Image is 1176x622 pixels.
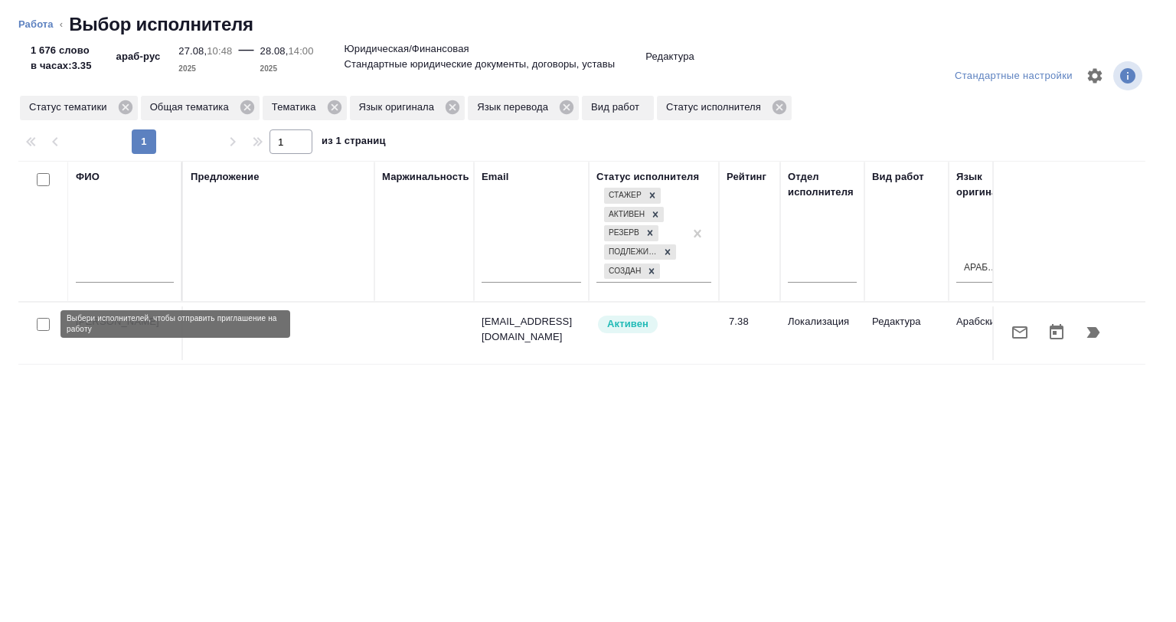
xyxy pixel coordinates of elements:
p: Редактура [645,49,694,64]
p: Редактура [872,314,941,329]
div: Предложение [191,169,260,185]
div: Активен [604,207,647,223]
div: — [238,37,253,77]
div: Подлежит внедрению [604,244,659,260]
h2: Выбор исполнителя [69,12,253,37]
div: Статус исполнителя [596,169,699,185]
p: 28.08, [260,45,289,57]
div: Стажер, Активен, Резерв, Подлежит внедрению, Создан [603,243,678,262]
p: [EMAIL_ADDRESS][DOMAIN_NAME] [482,314,581,345]
p: Статус тематики [29,100,113,115]
div: Статус тематики [20,96,138,120]
td: Локализация [780,306,864,360]
button: Открыть календарь загрузки [1038,314,1075,351]
div: 7.38 [729,314,773,329]
nav: breadcrumb [18,12,1158,37]
div: Общая тематика [141,96,260,120]
p: Язык оригинала [359,100,440,115]
span: из 1 страниц [322,132,386,154]
div: Стажер, Активен, Резерв, Подлежит внедрению, Создан [603,186,662,205]
p: 10:48 [207,45,232,57]
button: Продолжить [1075,314,1112,351]
p: Язык перевода [477,100,554,115]
div: Маржинальность [382,169,469,185]
div: Email [482,169,508,185]
div: Арабский [964,261,999,274]
div: Стажер [604,188,644,204]
button: Отправить предложение о работе [1001,314,1038,351]
div: Стажер, Активен, Резерв, Подлежит внедрению, Создан [603,205,665,224]
div: Рейтинг [727,169,766,185]
li: ‹ [60,17,63,32]
div: Статус исполнителя [657,96,792,120]
div: ФИО [76,169,100,185]
div: Резерв [604,225,642,241]
p: 27.08, [178,45,207,57]
div: split button [951,64,1076,88]
span: Посмотреть информацию [1113,61,1145,90]
div: Стажер, Активен, Резерв, Подлежит внедрению, Создан [603,224,660,243]
td: Арабский [949,306,1033,360]
div: Тематика [263,96,347,120]
p: Статус исполнителя [666,100,766,115]
div: Стажер, Активен, Резерв, Подлежит внедрению, Создан [603,262,661,281]
p: Юридическая/Финансовая [345,41,469,57]
td: [PERSON_NAME] [68,306,183,360]
p: 14:00 [288,45,313,57]
a: Работа [18,18,54,30]
div: Язык оригинала [350,96,465,120]
div: Рядовой исполнитель: назначай с учетом рейтинга [596,314,711,335]
div: Создан [604,264,643,280]
p: Активен [607,316,648,332]
div: Вид работ [872,169,924,185]
p: 1 676 слово [31,43,92,58]
p: Тематика [272,100,322,115]
span: Настроить таблицу [1076,57,1113,94]
div: Язык перевода [468,96,579,120]
div: Язык оригинала [956,169,1025,200]
div: Отдел исполнителя [788,169,857,200]
p: Вид работ [591,100,645,115]
p: Общая тематика [150,100,234,115]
